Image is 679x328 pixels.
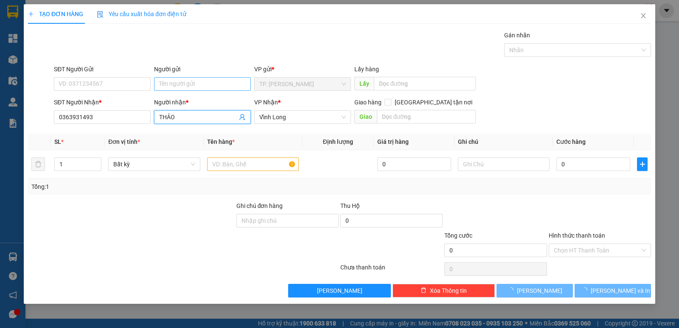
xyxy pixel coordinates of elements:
button: [PERSON_NAME] [288,284,390,297]
div: SĐT Người Gửi [54,64,151,74]
span: Lấy [354,77,374,90]
span: Giao [354,110,377,123]
span: SL [54,138,61,145]
span: Lấy hàng [354,66,379,73]
span: [PERSON_NAME] và In [591,286,650,295]
img: icon [97,11,104,18]
span: Thu Hộ [340,202,360,209]
span: Giao hàng [354,99,382,106]
span: [PERSON_NAME] [517,286,562,295]
span: TP. Hồ Chí Minh [259,78,346,90]
button: [PERSON_NAME] và In [575,284,651,297]
div: SĐT Người Nhận [54,98,151,107]
div: Người gửi [154,64,251,74]
button: Close [631,4,655,28]
span: Tổng cước [444,232,472,239]
span: Tên hàng [207,138,235,145]
button: [PERSON_NAME] [497,284,573,297]
span: Bất kỳ [113,158,195,171]
span: Định lượng [323,138,353,145]
input: 0 [377,157,451,171]
span: loading [508,287,517,293]
span: Vĩnh Long [259,111,346,123]
span: Yêu cầu xuất hóa đơn điện tử [97,11,186,17]
label: Gán nhãn [504,32,530,39]
span: close [640,12,647,19]
button: deleteXóa Thông tin [393,284,495,297]
div: Tổng: 1 [31,182,263,191]
input: Dọc đường [377,110,476,123]
input: Ghi Chú [458,157,550,171]
span: Xóa Thông tin [430,286,467,295]
span: [GEOGRAPHIC_DATA] tận nơi [391,98,476,107]
span: plus [637,161,647,168]
label: Ghi chú đơn hàng [236,202,283,209]
input: Dọc đường [374,77,476,90]
span: VP Nhận [254,99,278,106]
span: user-add [239,114,246,121]
span: Giá trị hàng [377,138,409,145]
span: loading [581,287,591,293]
input: Ghi chú đơn hàng [236,214,339,227]
span: plus [28,11,34,17]
div: VP gửi [254,64,351,74]
span: delete [421,287,426,294]
span: TẠO ĐƠN HÀNG [28,11,83,17]
div: Người nhận [154,98,251,107]
button: plus [637,157,648,171]
button: delete [31,157,45,171]
label: Hình thức thanh toán [549,232,605,239]
span: Cước hàng [556,138,586,145]
span: [PERSON_NAME] [317,286,362,295]
th: Ghi chú [455,134,553,150]
div: Chưa thanh toán [339,263,443,278]
input: VD: Bàn, Ghế [207,157,299,171]
span: Đơn vị tính [108,138,140,145]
